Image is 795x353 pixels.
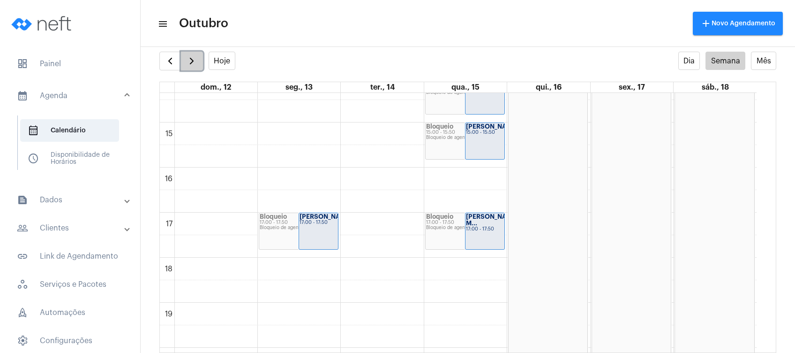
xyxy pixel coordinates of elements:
strong: [PERSON_NAME] M... [466,214,518,226]
div: 19 [163,310,174,318]
span: Link de Agendamento [9,245,131,268]
a: 17 de outubro de 2025 [617,82,647,92]
strong: [PERSON_NAME]... [300,214,358,220]
a: 12 de outubro de 2025 [199,82,233,92]
mat-icon: add [700,18,712,29]
div: Bloqueio de agenda [426,135,504,140]
strong: Bloqueio [426,123,453,130]
mat-icon: sidenav icon [17,251,28,262]
a: 16 de outubro de 2025 [534,82,563,92]
strong: Bloqueio [426,214,453,220]
div: 17:00 - 17:50 [426,220,504,225]
div: 15:00 - 15:50 [466,130,504,135]
span: Configurações [9,330,131,352]
mat-icon: sidenav icon [17,223,28,234]
mat-panel-title: Clientes [17,223,125,234]
div: 15:00 - 15:50 [426,130,504,135]
div: Bloqueio de agenda [426,90,504,95]
button: Próximo Semana [181,52,203,70]
span: Painel [9,53,131,75]
div: 16 [163,175,174,183]
span: sidenav icon [17,58,28,69]
span: Serviços e Pacotes [9,273,131,296]
span: sidenav icon [17,279,28,290]
span: Outubro [179,16,228,31]
span: Calendário [20,119,119,142]
div: 15 [164,130,174,138]
mat-panel-title: Agenda [17,90,125,101]
a: 15 de outubro de 2025 [450,82,481,92]
span: sidenav icon [17,307,28,318]
mat-icon: sidenav icon [17,90,28,101]
button: Hoje [209,52,236,70]
div: 17:00 - 17:50 [466,227,504,232]
a: 13 de outubro de 2025 [284,82,315,92]
span: sidenav icon [28,125,39,136]
span: Novo Agendamento [700,20,775,27]
div: 17:00 - 17:50 [260,220,337,225]
mat-expansion-panel-header: sidenav iconDados [6,189,140,211]
button: Novo Agendamento [693,12,783,35]
div: Bloqueio de agenda [426,225,504,230]
span: Automações [9,301,131,324]
button: Dia [678,52,700,70]
mat-panel-title: Dados [17,194,125,206]
span: sidenav icon [28,153,39,164]
img: logo-neft-novo-2.png [7,5,78,42]
button: Semana Anterior [159,52,181,70]
mat-icon: sidenav icon [17,194,28,206]
mat-expansion-panel-header: sidenav iconAgenda [6,81,140,111]
a: 14 de outubro de 2025 [368,82,397,92]
mat-expansion-panel-header: sidenav iconClientes [6,217,140,239]
div: 17:00 - 17:50 [300,220,337,225]
button: Semana [705,52,745,70]
strong: Bloqueio [260,214,287,220]
strong: [PERSON_NAME]... [466,123,524,130]
div: 18 [163,265,174,273]
div: Bloqueio de agenda [260,225,337,230]
button: Mês [751,52,776,70]
a: 18 de outubro de 2025 [700,82,731,92]
span: sidenav icon [17,335,28,346]
span: Disponibilidade de Horários [20,147,119,170]
div: sidenav iconAgenda [6,111,140,183]
mat-icon: sidenav icon [157,18,167,30]
div: 17 [164,220,174,228]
